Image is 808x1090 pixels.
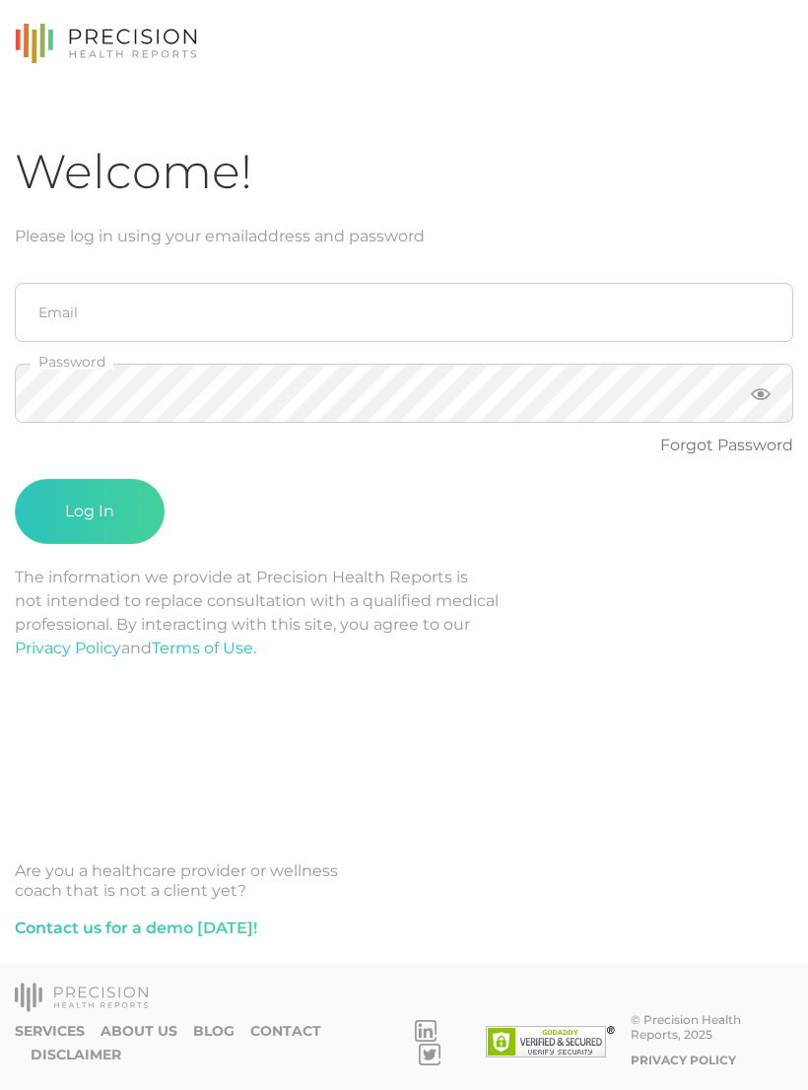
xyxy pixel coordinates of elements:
a: About Us [101,1023,177,1040]
input: Email [15,283,793,342]
h1: Welcome! [15,143,793,201]
a: Terms of Use. [152,639,256,657]
a: Forgot Password [660,436,793,454]
a: Blog [193,1023,235,1040]
a: Disclaimer [31,1047,121,1063]
a: Contact [250,1023,321,1040]
p: The information we provide at Precision Health Reports is not intended to replace consultation wi... [15,566,793,660]
a: Privacy Policy [15,639,121,657]
img: SSL site seal - click to verify [486,1026,615,1057]
a: Privacy Policy [631,1053,736,1067]
a: Services [15,1023,85,1040]
div: © Precision Health Reports, 2025 [631,1012,793,1042]
a: Contact us for a demo [DATE]! [15,917,257,940]
div: Are you a healthcare provider or wellness coach that is not a client yet? [15,861,793,901]
button: Log In [15,479,165,544]
div: Please log in using your email address and password [15,225,793,248]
